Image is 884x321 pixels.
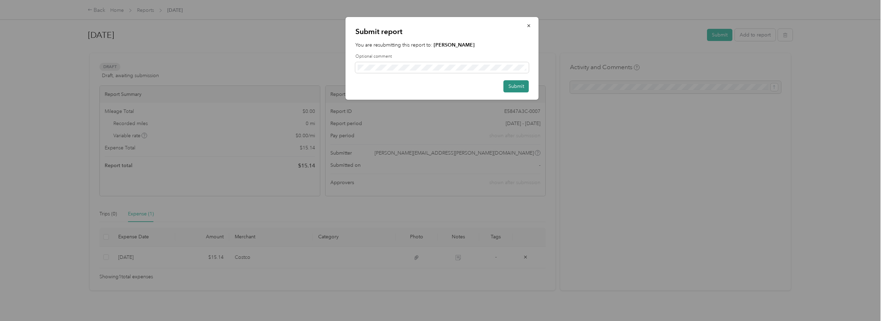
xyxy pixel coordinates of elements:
button: Submit [504,80,529,92]
iframe: Everlance-gr Chat Button Frame [845,282,884,321]
label: Optional comment [355,53,529,60]
p: Submit report [355,27,529,36]
p: You are resubmitting this report to: [355,41,529,49]
strong: [PERSON_NAME] [434,42,475,48]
